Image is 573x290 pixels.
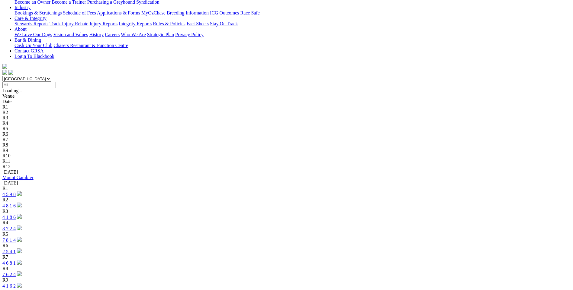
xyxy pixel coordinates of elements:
div: R5 [2,232,571,237]
div: Bar & Dining [14,43,571,48]
a: Integrity Reports [119,21,152,26]
a: 4 8 1 6 [2,203,16,208]
div: R4 [2,121,571,126]
a: Chasers Restaurant & Function Centre [53,43,128,48]
a: Bookings & Scratchings [14,10,62,15]
a: Login To Blackbook [14,54,54,59]
img: play-circle.svg [17,191,22,196]
a: Schedule of Fees [63,10,96,15]
a: 4 1 8 6 [2,215,16,220]
a: Track Injury Rebate [50,21,88,26]
div: R10 [2,153,571,159]
div: R8 [2,266,571,271]
img: logo-grsa-white.png [2,64,7,69]
a: Strategic Plan [147,32,174,37]
span: Loading... [2,88,22,93]
img: play-circle.svg [17,237,22,242]
a: Race Safe [240,10,259,15]
a: Mount Gambier [2,175,34,180]
a: Cash Up Your Club [14,43,52,48]
div: Venue [2,93,571,99]
a: 2 5 4 1 [2,249,16,254]
img: play-circle.svg [17,271,22,276]
a: 4 6 8 1 [2,260,16,266]
div: Care & Integrity [14,21,571,27]
a: 4 5 9 8 [2,192,16,197]
img: play-circle.svg [17,260,22,265]
input: Select date [2,82,56,88]
a: Who We Are [121,32,146,37]
img: play-circle.svg [17,203,22,207]
div: [DATE] [2,180,571,186]
a: Applications & Forms [97,10,140,15]
a: Careers [105,32,120,37]
div: Industry [14,10,571,16]
div: R6 [2,131,571,137]
a: Fact Sheets [187,21,209,26]
img: play-circle.svg [17,248,22,253]
div: R2 [2,110,571,115]
div: R4 [2,220,571,225]
div: Date [2,99,571,104]
a: Stay On Track [210,21,238,26]
div: R3 [2,115,571,121]
img: facebook.svg [2,70,7,75]
a: Rules & Policies [153,21,185,26]
a: We Love Our Dogs [14,32,52,37]
a: Care & Integrity [14,16,47,21]
img: play-circle.svg [17,214,22,219]
a: History [89,32,104,37]
a: Injury Reports [89,21,117,26]
div: R7 [2,254,571,260]
a: About [14,27,27,32]
div: R1 [2,104,571,110]
div: R6 [2,243,571,248]
div: [DATE] [2,169,571,175]
img: play-circle.svg [17,225,22,230]
div: R12 [2,164,571,169]
div: R2 [2,197,571,203]
a: Industry [14,5,31,10]
a: MyOzChase [141,10,166,15]
a: Privacy Policy [175,32,204,37]
a: 4 1 6 2 [2,283,16,288]
a: Vision and Values [53,32,88,37]
div: R5 [2,126,571,131]
div: R9 [2,277,571,283]
div: R11 [2,159,571,164]
a: 7 8 1 4 [2,238,16,243]
div: R3 [2,209,571,214]
a: 7 6 2 4 [2,272,16,277]
div: About [14,32,571,37]
div: R1 [2,186,571,191]
a: Contact GRSA [14,48,43,53]
img: twitter.svg [8,70,13,75]
a: Breeding Information [167,10,209,15]
a: ICG Outcomes [210,10,239,15]
a: Stewards Reports [14,21,48,26]
div: R7 [2,137,571,142]
a: 8 7 2 4 [2,226,16,231]
a: Bar & Dining [14,37,41,43]
div: R8 [2,142,571,148]
div: R9 [2,148,571,153]
img: play-circle.svg [17,283,22,288]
